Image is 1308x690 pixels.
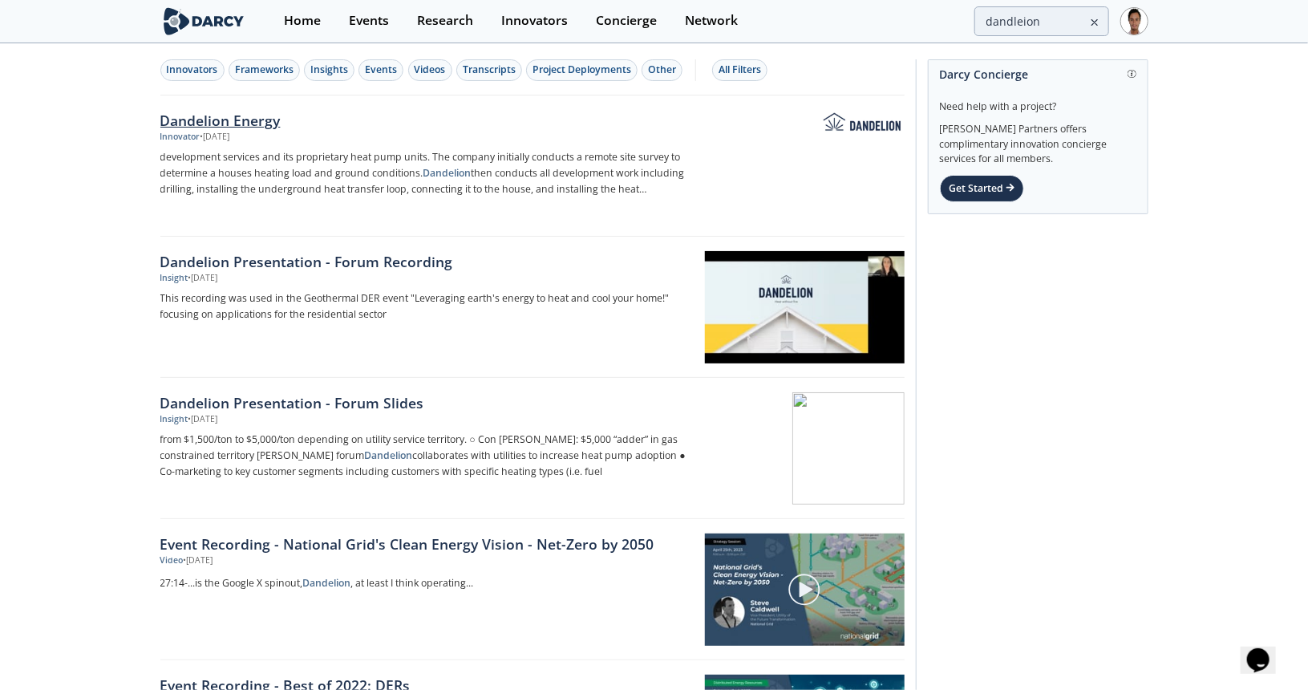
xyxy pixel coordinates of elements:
[349,14,389,27] div: Events
[788,573,821,607] img: play-chapters-gray.svg
[417,14,473,27] div: Research
[940,175,1024,202] div: Get Started
[310,63,348,77] div: Insights
[303,576,351,590] strong: Dandelion
[365,448,413,462] strong: Dandelion
[160,59,225,81] button: Innovators
[160,251,691,272] div: Dandelion Presentation - Forum Recording
[1128,70,1136,79] img: information.svg
[229,59,300,81] button: Frameworks
[940,60,1136,88] div: Darcy Concierge
[423,166,472,180] strong: Dandelion
[304,59,354,81] button: Insights
[160,272,188,285] div: Insight
[463,63,516,77] div: Transcripts
[160,95,905,237] a: Dandelion Energy Innovator •[DATE] development services and its proprietary heat pump units. The ...
[408,59,452,81] button: Videos
[1120,7,1148,35] img: Profile
[160,554,184,567] div: Video
[940,88,1136,114] div: Need help with a project?
[596,14,657,27] div: Concierge
[160,378,905,519] a: Dandelion Presentation - Forum Slides Insight •[DATE] from $1,500/ton to $5,000/ton depending on ...
[685,14,738,27] div: Network
[501,14,568,27] div: Innovators
[823,112,901,131] img: Dandelion Energy
[1241,626,1292,674] iframe: chat widget
[188,413,218,426] div: • [DATE]
[160,534,694,554] a: Event Recording - National Grid's Clean Energy Vision - Net-Zero by 2050
[940,114,1136,167] div: [PERSON_NAME] Partners offers complimentary innovation concierge services for all members.
[415,63,446,77] div: Videos
[160,573,694,595] a: 27:14-...is the Google X spinout,Dandelion, at least I think operating...
[533,63,631,77] div: Project Deployments
[184,554,213,567] div: • [DATE]
[188,272,218,285] div: • [DATE]
[719,63,761,77] div: All Filters
[160,290,691,323] p: This recording was used in the Geothermal DER event "Leveraging earth's energy to heat and cool y...
[358,59,403,81] button: Events
[200,131,230,144] div: • [DATE]
[160,7,248,35] img: logo-wide.svg
[526,59,638,81] button: Project Deployments
[365,63,397,77] div: Events
[160,237,905,378] a: Dandelion Presentation - Forum Recording Insight •[DATE] This recording was used in the Geotherma...
[160,432,691,480] p: from $1,500/ton to $5,000/ton depending on utility service territory. ○ Con [PERSON_NAME]: $5,000...
[160,149,691,197] p: development services and its proprietary heat pump units. The company initially conducts a remote...
[167,63,218,77] div: Innovators
[160,131,200,144] div: Innovator
[235,63,294,77] div: Frameworks
[974,6,1109,36] input: Advanced Search
[712,59,767,81] button: All Filters
[642,59,682,81] button: Other
[648,63,676,77] div: Other
[456,59,522,81] button: Transcripts
[284,14,321,27] div: Home
[160,392,691,413] div: Dandelion Presentation - Forum Slides
[160,413,188,426] div: Insight
[160,110,691,131] div: Dandelion Energy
